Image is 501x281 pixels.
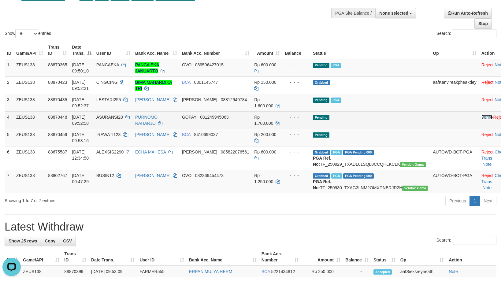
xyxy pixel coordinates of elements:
td: 7 [5,170,14,193]
th: User ID: activate to sort column ascending [94,42,133,59]
span: BCA [262,269,270,274]
td: TF_250930_TXAG3LNM2OMXDNBRJR2H [310,170,430,193]
span: [DATE] 12:34:50 [72,150,89,161]
td: aafKanvireakpheakdey [430,76,479,94]
span: Vendor URL: https://trx31.1velocity.biz [402,186,428,191]
div: - - - [285,131,308,138]
td: 88870399 [62,266,89,277]
span: Grabbed [313,173,330,179]
th: Trans ID: activate to sort column ascending [46,42,69,59]
b: PGA Ref. No: [313,179,331,190]
a: [PERSON_NAME] [135,132,170,137]
td: 2 [5,76,14,94]
h1: Latest Withdraw [5,221,496,233]
td: 3 [5,94,14,111]
th: Op: activate to sort column ascending [398,248,446,266]
span: BUSIN12 [96,173,114,178]
th: Bank Acc. Number: activate to sort column ascending [259,248,301,266]
td: - [343,266,371,277]
span: 88870448 [48,115,67,120]
span: OVO [182,62,191,67]
td: FARMER555 [137,266,187,277]
span: ASURANSI28 [96,115,123,120]
span: Copy 089506427015 to clipboard [195,62,224,67]
a: Note [483,185,492,190]
td: 5 [5,129,14,146]
span: Marked by aafpengsreynich [331,150,342,155]
td: ZEUS138 [14,76,46,94]
span: [PERSON_NAME] [182,97,217,102]
label: Show entries [5,29,51,38]
span: 88870365 [48,62,67,67]
th: Game/API: activate to sort column ascending [14,42,46,59]
th: ID: activate to sort column descending [5,248,20,266]
a: Run Auto-Refresh [444,8,492,18]
th: Action [446,248,496,266]
td: 1 [5,59,14,77]
span: Rp 600.000 [254,62,276,67]
span: Copy [45,238,55,243]
td: ZEUS138 [20,266,62,277]
span: PGA Pending [343,150,374,155]
a: Reject [481,80,494,85]
th: Op: activate to sort column ascending [430,42,479,59]
a: ECHA MAHESA [135,150,166,154]
span: Marked by aafanarl [331,98,341,103]
span: Pending [313,132,329,138]
a: Stop [474,18,492,29]
span: Vendor URL: https://trx31.1velocity.biz [400,162,426,167]
th: Bank Acc. Number: activate to sort column ascending [180,42,252,59]
a: Previous [445,196,470,206]
th: Amount: activate to sort column ascending [252,42,282,59]
span: Marked by aafsreyleap [331,173,342,179]
span: [DATE] 09:52:21 [72,80,89,91]
span: ALEXSIS2290 [96,150,124,154]
a: Next [480,196,496,206]
div: - - - [285,172,308,179]
span: PGA Pending [343,173,374,179]
select: Showentries [15,29,38,38]
th: Date Trans.: activate to sort column descending [69,42,94,59]
th: Date Trans.: activate to sort column ascending [89,248,137,266]
a: Note [449,269,458,274]
span: 88675587 [48,150,67,154]
a: Reject [481,97,494,102]
a: Show 25 rows [5,236,41,246]
div: Showing 1 to 7 of 7 entries [5,195,204,204]
span: 88802767 [48,173,67,178]
td: ZEUS138 [14,94,46,111]
label: Search: [436,29,496,38]
th: Game/API: activate to sort column ascending [20,248,62,266]
input: Search: [453,29,496,38]
td: AUTOWD-BOT-PGA [430,170,479,193]
span: [PERSON_NAME] [182,150,217,154]
div: - - - [285,114,308,120]
a: 1 [469,196,480,206]
span: Grabbed [313,150,330,155]
th: Bank Acc. Name: activate to sort column ascending [187,248,259,266]
td: 6 [5,146,14,170]
td: aafSieksreyneath [398,266,446,277]
span: Rp 200.000 [254,132,276,137]
th: Amount: activate to sort column ascending [301,248,343,266]
span: Pending [313,115,329,120]
a: [PERSON_NAME] [135,97,170,102]
span: LESTARI255 [96,97,121,102]
span: CSV [63,238,72,243]
span: CINGCING [96,80,118,85]
div: - - - [285,79,308,85]
span: None selected [379,11,408,16]
span: Copy 8410699037 to clipboard [194,132,218,137]
span: Pending [313,98,329,103]
th: ID [5,42,14,59]
th: User ID: activate to sort column ascending [137,248,187,266]
td: TF_250929_TXADL01SQL0CCQHLKCLK [310,146,430,170]
div: - - - [285,62,308,68]
a: Copy [41,236,59,246]
td: ZEUS138 [14,59,46,77]
span: Rp 1.250.000 [254,173,273,184]
div: - - - [285,149,308,155]
span: Marked by aafpengsreynich [331,63,341,68]
label: Search: [436,236,496,245]
span: IRAWATI123 [96,132,121,137]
